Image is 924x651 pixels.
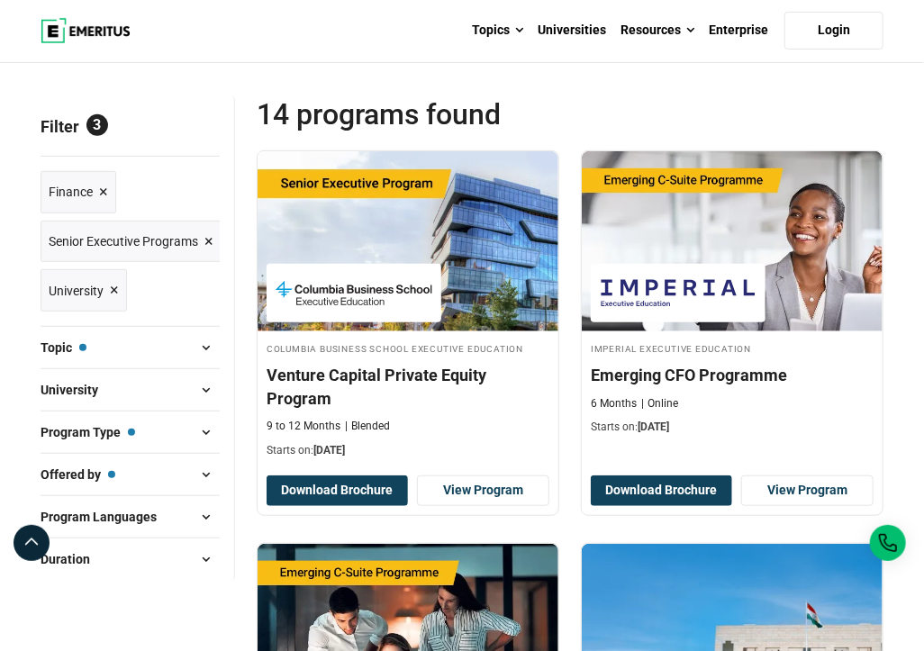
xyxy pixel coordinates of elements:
span: [DATE] [313,444,345,457]
button: Download Brochure [591,475,732,506]
span: × [99,179,108,205]
a: Leadership Course by Imperial Executive Education - September 25, 2025 Imperial Executive Educati... [582,151,883,445]
button: Topic [41,334,220,361]
span: [DATE] [638,420,669,433]
p: Online [641,396,678,411]
span: University [41,380,113,400]
span: Topic [41,338,86,357]
button: Program Languages [41,503,220,530]
button: University [41,376,220,403]
a: View Program [417,475,549,506]
span: Finance [49,182,93,202]
span: × [204,229,213,255]
button: Download Brochure [267,475,408,506]
span: Duration [41,549,104,569]
p: 6 Months [591,396,637,411]
span: Program Languages [41,507,171,527]
span: 14 Programs found [257,96,570,132]
p: Starts on: [591,420,874,435]
button: Program Type [41,419,220,446]
a: Finance × [41,171,116,213]
span: University [49,281,104,301]
img: Columbia Business School Executive Education [276,273,432,313]
span: Offered by [41,465,115,484]
img: Venture Capital Private Equity Program | Online Finance Course [258,151,558,331]
h4: Emerging CFO Programme [591,364,874,386]
img: Imperial Executive Education [600,273,756,313]
a: View Program [741,475,874,506]
span: × [110,277,119,303]
h4: Venture Capital Private Equity Program [267,364,549,409]
h4: Imperial Executive Education [591,340,874,356]
p: Filter [41,96,220,156]
h4: Columbia Business School Executive Education [267,340,549,356]
p: 9 to 12 Months [267,419,340,434]
a: Reset all [164,117,220,140]
p: Starts on: [267,443,549,458]
span: Program Type [41,422,135,442]
span: 3 [86,114,108,136]
button: Offered by [41,461,220,488]
a: Finance Course by Columbia Business School Executive Education - September 25, 2025 Columbia Busi... [258,151,558,467]
span: Senior Executive Programs [49,231,198,251]
p: Blended [345,419,390,434]
a: Senior Executive Programs × [41,221,222,263]
img: Emerging CFO Programme | Online Leadership Course [582,151,883,331]
a: Login [784,12,883,50]
a: University × [41,269,127,312]
button: Duration [41,546,220,573]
